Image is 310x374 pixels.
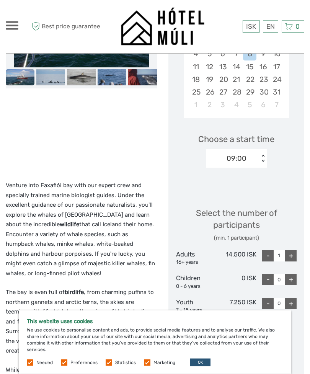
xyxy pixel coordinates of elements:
button: Open LiveChat chat widget [88,12,97,21]
img: 1276-09780d38-f550-4f2e-b773-0f2717b8e24e_logo_big.png [121,8,205,46]
div: Choose Friday, January 23rd, 2026 [256,73,270,86]
label: Preferences [70,359,98,366]
div: Choose Sunday, January 4th, 2026 [189,48,202,60]
div: Choose Tuesday, January 13th, 2026 [216,61,230,73]
div: Choose Thursday, January 29th, 2026 [243,86,256,99]
strong: wildlife [60,221,79,228]
div: Choose Friday, January 30th, 2026 [256,86,270,99]
div: EN [263,20,278,33]
div: 7.250 ISK [216,298,256,314]
div: 14.500 ISK [216,250,256,266]
div: + [285,298,297,310]
div: Choose Monday, January 12th, 2026 [203,61,216,73]
img: a4733d76e3ec44ab853afe806a5a54aa_slider_thumbnail.jpg [36,70,65,86]
div: - [262,274,274,286]
div: Choose Saturday, January 31st, 2026 [270,86,283,99]
div: Choose Monday, February 2nd, 2026 [203,99,216,111]
div: 16+ years [176,259,216,266]
h5: This website uses cookies [27,318,283,325]
p: Venture into Faxaflói bay with our expert crew and specially trained marine biologist guides. Und... [6,181,157,279]
span: ISK [246,23,256,30]
div: Choose Monday, January 19th, 2026 [203,73,216,86]
div: Youth [176,298,216,314]
div: Choose Wednesday, January 14th, 2026 [230,61,243,73]
label: Needed [36,359,53,366]
div: Choose Wednesday, January 7th, 2026 [230,48,243,60]
div: 0 ISK [216,274,256,290]
div: Adults [176,250,216,266]
div: Choose Wednesday, January 28th, 2026 [230,86,243,99]
div: Choose Thursday, January 22nd, 2026 [243,73,256,86]
div: (min. 1 participant) [176,235,297,242]
div: Choose Thursday, February 5th, 2026 [243,99,256,111]
strong: birdlife [65,289,84,296]
div: Choose Thursday, January 8th, 2026 [243,48,256,60]
div: month 2026-01 [186,35,286,111]
div: + [285,250,297,262]
div: Choose Sunday, January 18th, 2026 [189,73,202,86]
div: Choose Friday, January 9th, 2026 [256,48,270,60]
img: d0e4871c58cd4842a157b477a30ced5a_slider_thumbnail.jpg [98,70,126,86]
div: Choose Wednesday, February 4th, 2026 [230,99,243,111]
div: < > [259,155,266,163]
button: OK [190,359,210,366]
div: Choose Monday, January 26th, 2026 [203,86,216,99]
div: Children [176,274,216,290]
div: Choose Sunday, January 11th, 2026 [189,61,202,73]
p: The bay is even full of , from charming puffins to northern gannets and arctic terns, the skies a... [6,288,157,356]
p: We're away right now. Please check back later! [11,13,86,20]
img: 753b4ef2eac24023b9e753f4e42fcbf2_slider_thumbnail.jpg [6,70,34,86]
label: Marketing [153,359,175,366]
div: Choose Friday, February 6th, 2026 [256,99,270,111]
div: Choose Tuesday, February 3rd, 2026 [216,99,230,111]
div: Choose Monday, January 5th, 2026 [203,48,216,60]
img: 3c56c014359f4dac9ae4b055469c60cb_slider_thumbnail.jpg [128,70,157,86]
div: - [262,298,274,310]
img: b1d92e7581f34c4a90aaaae6f85ccca2_slider_thumbnail.jpg [67,70,96,86]
div: + [285,274,297,286]
div: - [262,250,274,262]
span: Choose a start time [198,134,274,145]
div: 0 - 6 years [176,283,216,291]
div: Select the number of participants [176,207,297,242]
div: Choose Saturday, January 24th, 2026 [270,73,283,86]
div: We use cookies to personalise content and ads, to provide social media features and to analyse ou... [19,310,291,374]
div: Choose Sunday, January 25th, 2026 [189,86,202,99]
div: 09:00 [227,154,246,164]
div: Choose Tuesday, January 27th, 2026 [216,86,230,99]
div: Choose Thursday, January 15th, 2026 [243,61,256,73]
div: Choose Friday, January 16th, 2026 [256,61,270,73]
div: Choose Tuesday, January 6th, 2026 [216,48,230,60]
div: Choose Saturday, January 10th, 2026 [270,48,283,60]
div: Choose Saturday, February 7th, 2026 [270,99,283,111]
div: 7 - 15 years [176,307,216,314]
div: Choose Sunday, February 1st, 2026 [189,99,202,111]
div: Choose Saturday, January 17th, 2026 [270,61,283,73]
span: Best price guarantee [30,20,100,33]
span: 0 [294,23,301,30]
div: Choose Tuesday, January 20th, 2026 [216,73,230,86]
div: Choose Wednesday, January 21st, 2026 [230,73,243,86]
label: Statistics [115,359,136,366]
